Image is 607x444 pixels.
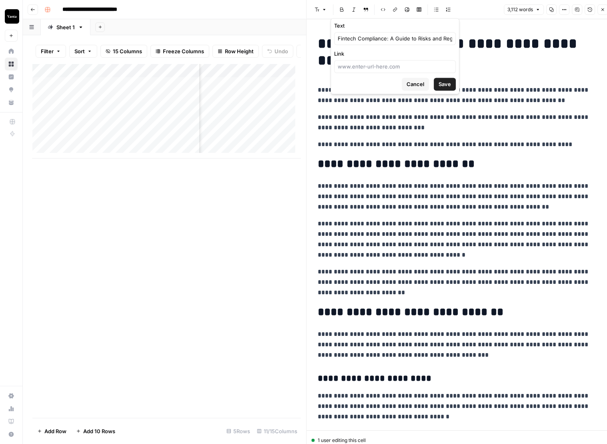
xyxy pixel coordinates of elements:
[5,402,18,415] a: Usage
[334,50,456,58] label: Link
[71,425,120,438] button: Add 10 Rows
[83,427,115,435] span: Add 10 Rows
[74,47,85,55] span: Sort
[41,19,90,35] a: Sheet 1
[407,80,424,88] span: Cancel
[338,62,452,70] input: www.enter-url-here.com
[504,4,544,15] button: 3,112 words
[32,425,71,438] button: Add Row
[5,6,18,26] button: Workspace: Vanta
[150,45,209,58] button: Freeze Columns
[44,427,66,435] span: Add Row
[434,78,456,90] button: Save
[100,45,147,58] button: 15 Columns
[334,22,456,30] label: Text
[225,47,254,55] span: Row Height
[5,96,18,109] a: Your Data
[56,23,75,31] div: Sheet 1
[338,34,452,42] input: Type placeholder
[5,9,19,24] img: Vanta Logo
[262,45,293,58] button: Undo
[254,425,301,438] div: 11/15 Columns
[5,45,18,58] a: Home
[507,6,533,13] span: 3,112 words
[402,78,429,90] button: Cancel
[5,70,18,83] a: Insights
[5,415,18,428] a: Learning Hub
[5,58,18,70] a: Browse
[5,390,18,402] a: Settings
[41,47,54,55] span: Filter
[439,80,451,88] span: Save
[69,45,97,58] button: Sort
[274,47,288,55] span: Undo
[113,47,142,55] span: 15 Columns
[223,425,254,438] div: 5 Rows
[5,428,18,441] button: Help + Support
[5,83,18,96] a: Opportunities
[163,47,204,55] span: Freeze Columns
[36,45,66,58] button: Filter
[212,45,259,58] button: Row Height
